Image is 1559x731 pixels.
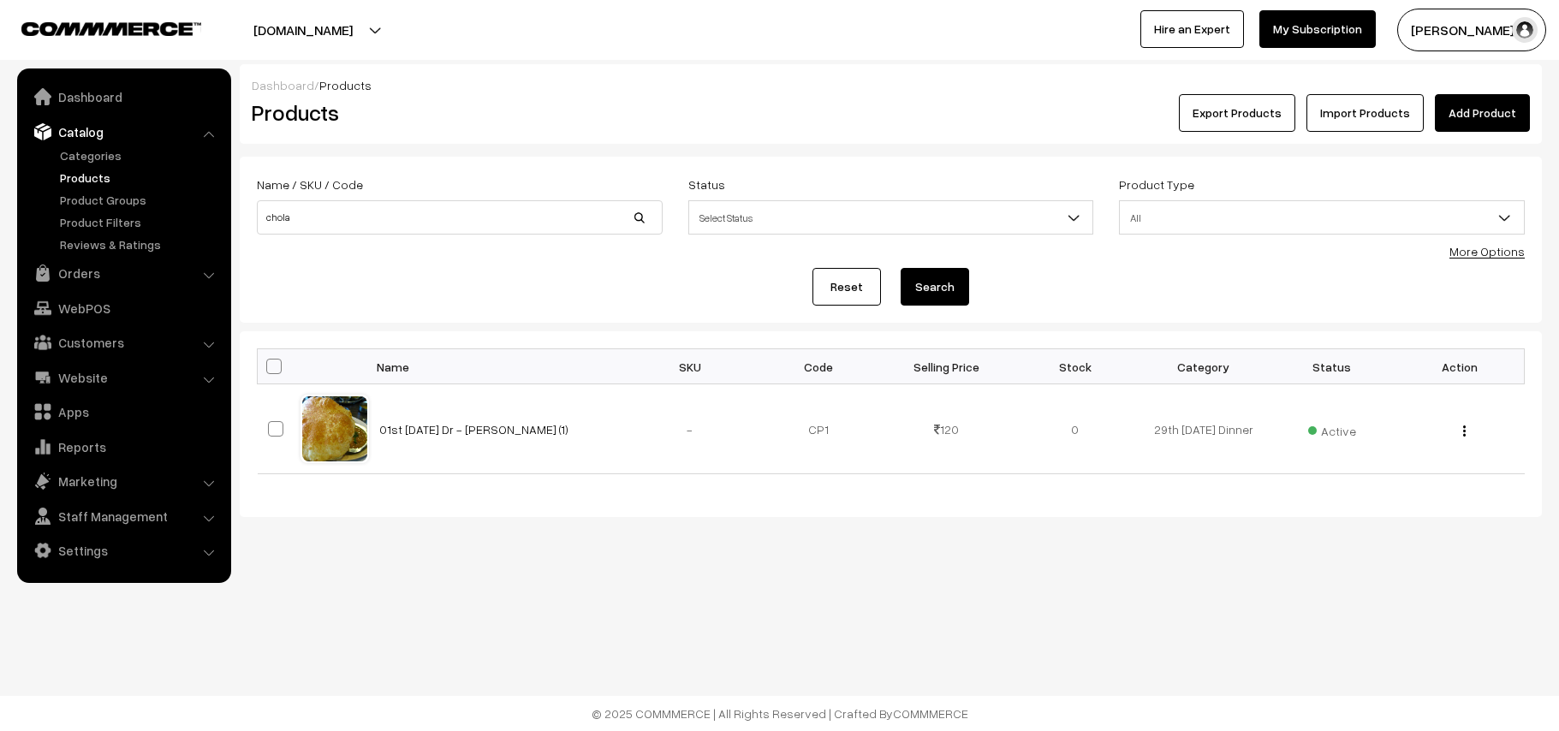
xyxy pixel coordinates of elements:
th: Stock [1011,349,1139,384]
th: Name [369,349,626,384]
a: Dashboard [252,78,314,92]
td: CP1 [754,384,883,474]
button: [DOMAIN_NAME] [193,9,413,51]
a: WebPOS [21,293,225,324]
a: Apps [21,396,225,427]
span: Select Status [689,203,1093,233]
a: Product Groups [56,191,225,209]
img: COMMMERCE [21,22,201,35]
td: 120 [883,384,1011,474]
input: Name / SKU / Code [257,200,663,235]
label: Name / SKU / Code [257,175,363,193]
label: Status [688,175,725,193]
th: Status [1268,349,1396,384]
a: Reset [812,268,881,306]
span: Products [319,78,372,92]
h2: Products [252,99,661,126]
button: Search [901,268,969,306]
a: Marketing [21,466,225,496]
a: Products [56,169,225,187]
th: Category [1139,349,1268,384]
a: Customers [21,327,225,358]
label: Product Type [1119,175,1194,193]
img: Menu [1463,425,1466,437]
td: 29th [DATE] Dinner [1139,384,1268,474]
th: Action [1396,349,1525,384]
a: Website [21,362,225,393]
a: Staff Management [21,501,225,532]
a: Settings [21,535,225,566]
th: Selling Price [883,349,1011,384]
th: SKU [626,349,754,384]
span: Active [1308,418,1356,440]
a: Reports [21,431,225,462]
a: Orders [21,258,225,288]
a: My Subscription [1259,10,1376,48]
a: COMMMERCE [21,17,171,38]
a: Add Product [1435,94,1530,132]
a: 01st [DATE] Dr - [PERSON_NAME] (1) [379,422,568,437]
span: All [1120,203,1524,233]
button: [PERSON_NAME] s… [1397,9,1546,51]
img: user [1512,17,1538,43]
span: All [1119,200,1525,235]
a: Catalog [21,116,225,147]
td: - [626,384,754,474]
a: COMMMERCE [893,706,968,721]
button: Export Products [1179,94,1295,132]
a: More Options [1449,244,1525,259]
a: Dashboard [21,81,225,112]
a: Hire an Expert [1140,10,1244,48]
a: Product Filters [56,213,225,231]
div: / [252,76,1530,94]
a: Reviews & Ratings [56,235,225,253]
th: Code [754,349,883,384]
a: Import Products [1306,94,1424,132]
span: Select Status [688,200,1094,235]
a: Categories [56,146,225,164]
td: 0 [1011,384,1139,474]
